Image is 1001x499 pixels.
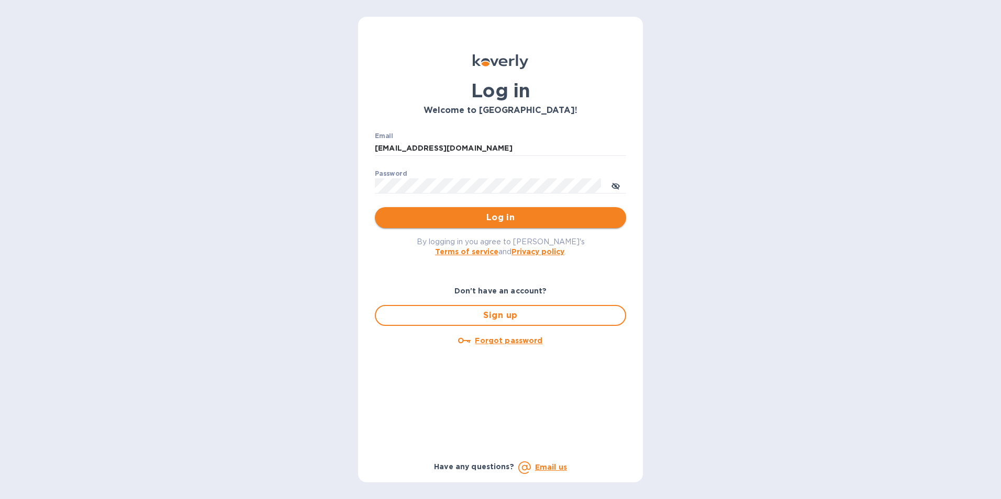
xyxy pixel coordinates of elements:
[454,287,547,295] b: Don't have an account?
[475,336,542,345] u: Forgot password
[434,462,514,471] b: Have any questions?
[383,211,618,224] span: Log in
[417,237,585,256] span: By logging in you agree to [PERSON_NAME]'s and .
[375,171,407,177] label: Password
[375,133,393,139] label: Email
[375,305,626,326] button: Sign up
[375,80,626,101] h1: Log in
[375,106,626,116] h3: Welcome to [GEOGRAPHIC_DATA]!
[511,247,564,256] a: Privacy policy
[375,141,626,156] input: Enter email address
[473,54,528,69] img: Koverly
[435,247,498,256] a: Terms of service
[384,309,617,322] span: Sign up
[535,463,567,471] a: Email us
[605,175,626,196] button: toggle password visibility
[375,207,626,228] button: Log in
